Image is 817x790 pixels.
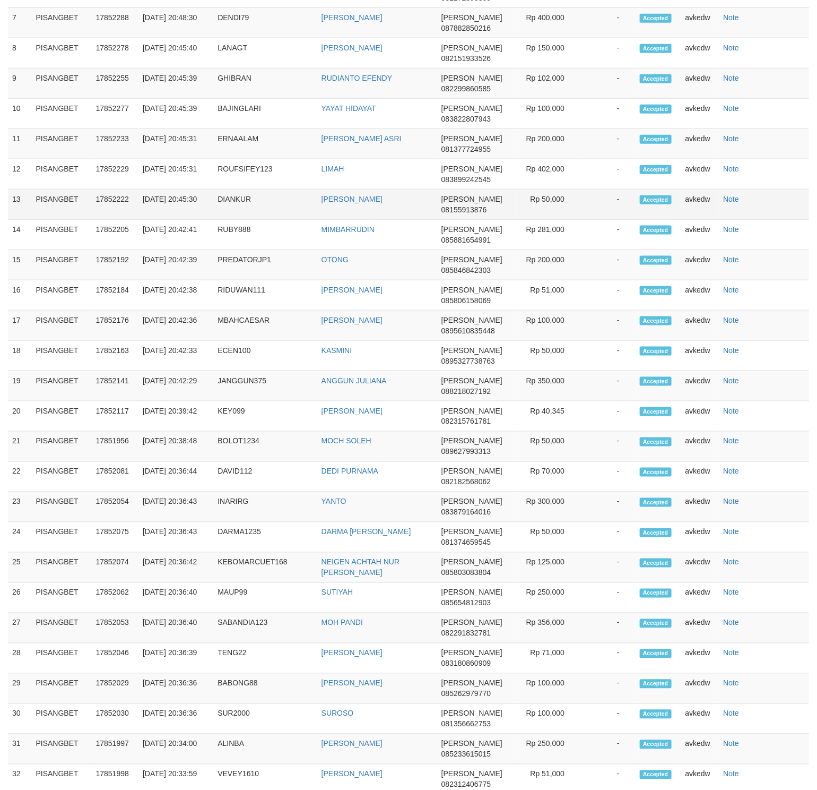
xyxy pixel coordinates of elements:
span: 0895327738763 [441,357,495,365]
td: DIANKUR [213,190,317,220]
td: Rp 50,000 [516,432,580,462]
a: Note [723,709,739,718]
td: Rp 250,000 [516,583,580,613]
span: 081377724955 [441,145,491,153]
span: [PERSON_NAME] [441,619,502,627]
td: ERNAALAM [213,129,317,159]
td: PISANGBET [31,401,91,432]
td: PISANGBET [31,674,91,704]
a: Note [723,316,739,324]
td: [DATE] 20:42:33 [138,341,213,371]
span: 082299860585 [441,84,491,93]
td: 17852229 [92,159,139,190]
span: 083822807943 [441,115,491,123]
td: - [580,462,636,492]
td: [DATE] 20:39:42 [138,401,213,432]
td: Rp 200,000 [516,250,580,280]
td: Rp 50,000 [516,341,580,371]
td: 12 [8,159,31,190]
span: [PERSON_NAME] [441,588,502,597]
td: 14 [8,220,31,250]
span: Accepted [640,437,672,446]
td: avkedw [681,432,719,462]
span: [PERSON_NAME] [441,195,502,203]
a: [PERSON_NAME] ASRI [321,134,402,143]
td: Rp 281,000 [516,220,580,250]
td: 21 [8,432,31,462]
td: avkedw [681,250,719,280]
td: [DATE] 20:42:41 [138,220,213,250]
td: BAJINGLARI [213,99,317,129]
td: 15 [8,250,31,280]
td: avkedw [681,159,719,190]
span: [PERSON_NAME] [441,376,502,385]
span: 082291832781 [441,629,491,638]
span: 085846842303 [441,266,491,274]
td: 17852163 [92,341,139,371]
td: avkedw [681,341,719,371]
span: 08155913876 [441,205,487,214]
td: - [580,280,636,311]
td: BOLOT1234 [213,432,317,462]
a: Note [723,407,739,415]
td: 8 [8,38,31,68]
span: Accepted [640,226,672,235]
a: [PERSON_NAME] [321,13,383,22]
td: PISANGBET [31,492,91,522]
a: MOCH SOLEH [321,437,371,445]
td: ECEN100 [213,341,317,371]
span: [PERSON_NAME] [441,255,502,264]
span: [PERSON_NAME] [441,528,502,536]
td: 10 [8,99,31,129]
td: PISANGBET [31,8,91,38]
a: Note [723,376,739,385]
a: [PERSON_NAME] [321,195,383,203]
td: DAVID112 [213,462,317,492]
td: GHIBRAN [213,68,317,99]
td: 17852255 [92,68,139,99]
td: [DATE] 20:42:39 [138,250,213,280]
a: Note [723,588,739,597]
td: Rp 400,000 [516,8,580,38]
a: SUTIYAH [321,588,353,597]
td: Rp 51,000 [516,280,580,311]
td: 17852192 [92,250,139,280]
td: 25 [8,553,31,583]
span: Accepted [640,165,672,174]
td: PISANGBET [31,38,91,68]
td: INARIRG [213,492,317,522]
td: avkedw [681,583,719,613]
td: 17852075 [92,522,139,553]
a: Note [723,104,739,113]
span: Accepted [640,286,672,295]
td: [DATE] 20:45:39 [138,68,213,99]
a: Note [723,467,739,476]
a: Note [723,770,739,778]
a: LIMAH [321,165,344,173]
td: avkedw [681,643,719,674]
span: Accepted [640,74,672,83]
td: avkedw [681,129,719,159]
td: - [580,341,636,371]
a: Note [723,346,739,355]
td: avkedw [681,462,719,492]
span: Accepted [640,619,672,628]
td: Rp 50,000 [516,190,580,220]
td: avkedw [681,68,719,99]
a: Note [723,134,739,143]
a: [PERSON_NAME] [321,679,383,688]
td: PISANGBET [31,462,91,492]
td: avkedw [681,613,719,643]
span: Accepted [640,105,672,114]
span: [PERSON_NAME] [441,134,502,143]
td: 24 [8,522,31,553]
td: PISANGBET [31,341,91,371]
span: Accepted [640,256,672,265]
span: [PERSON_NAME] [441,74,502,82]
td: Rp 356,000 [516,613,580,643]
td: 17852046 [92,643,139,674]
td: Rp 150,000 [516,38,580,68]
a: NEIGEN ACHTAH NUR [PERSON_NAME] [321,558,400,577]
td: - [580,432,636,462]
span: 088218027192 [441,387,491,396]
